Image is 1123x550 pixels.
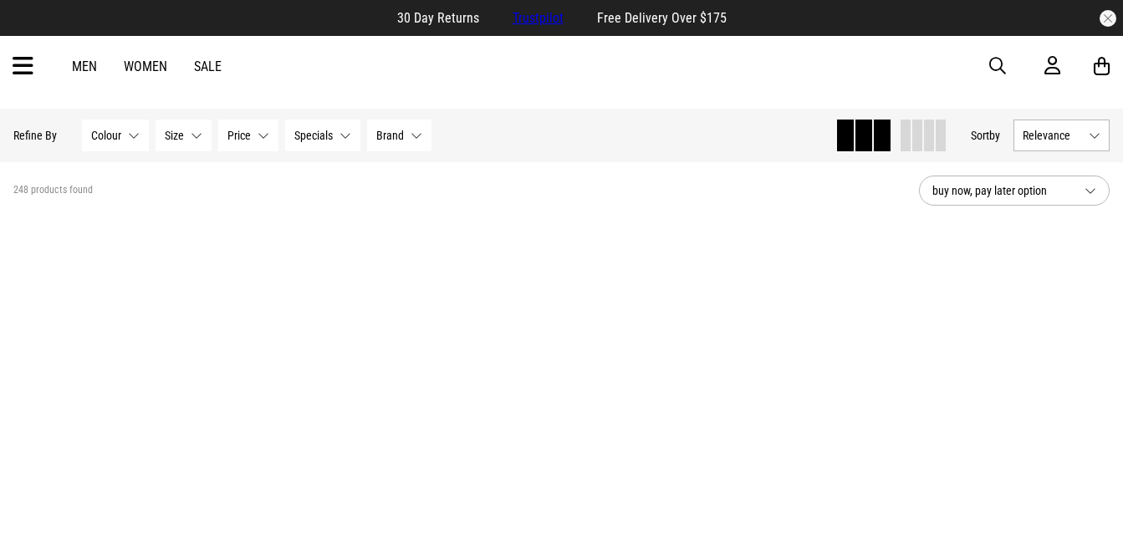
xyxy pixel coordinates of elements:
span: Size [165,129,184,142]
button: Colour [82,120,149,151]
span: 30 Day Returns [397,10,479,26]
button: Size [156,120,212,151]
button: Specials [285,120,360,151]
a: Trustpilot [513,10,564,26]
button: buy now, pay later option [919,176,1110,206]
span: Colour [91,129,121,142]
a: Women [124,59,167,74]
p: Refine By [13,129,57,142]
a: Sale [194,59,222,74]
img: Redrat logo [508,53,619,79]
span: Relevance [1023,129,1082,142]
span: Brand [376,129,404,142]
button: Brand [367,120,431,151]
span: Free Delivery Over $175 [597,10,727,26]
button: Sortby [971,125,1000,145]
button: Relevance [1013,120,1110,151]
span: by [989,129,1000,142]
span: buy now, pay later option [932,181,1071,201]
span: 248 products found [13,184,93,197]
a: Men [72,59,97,74]
span: Specials [294,129,333,142]
button: Price [218,120,278,151]
span: Price [227,129,251,142]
